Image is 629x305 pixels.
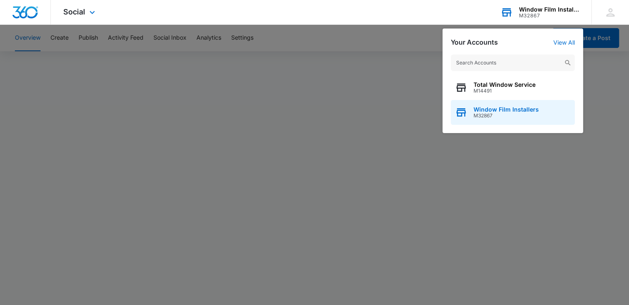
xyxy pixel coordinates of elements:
span: Total Window Service [474,81,536,88]
button: Total Window ServiceM14491 [451,75,575,100]
span: M14491 [474,88,536,94]
div: account id [519,13,579,19]
div: account name [519,6,579,13]
a: View All [553,39,575,46]
input: Search Accounts [451,55,575,71]
span: Social [63,7,85,16]
h2: Your Accounts [451,38,498,46]
span: M32867 [474,113,539,119]
button: Window Film InstallersM32867 [451,100,575,125]
span: Window Film Installers [474,106,539,113]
